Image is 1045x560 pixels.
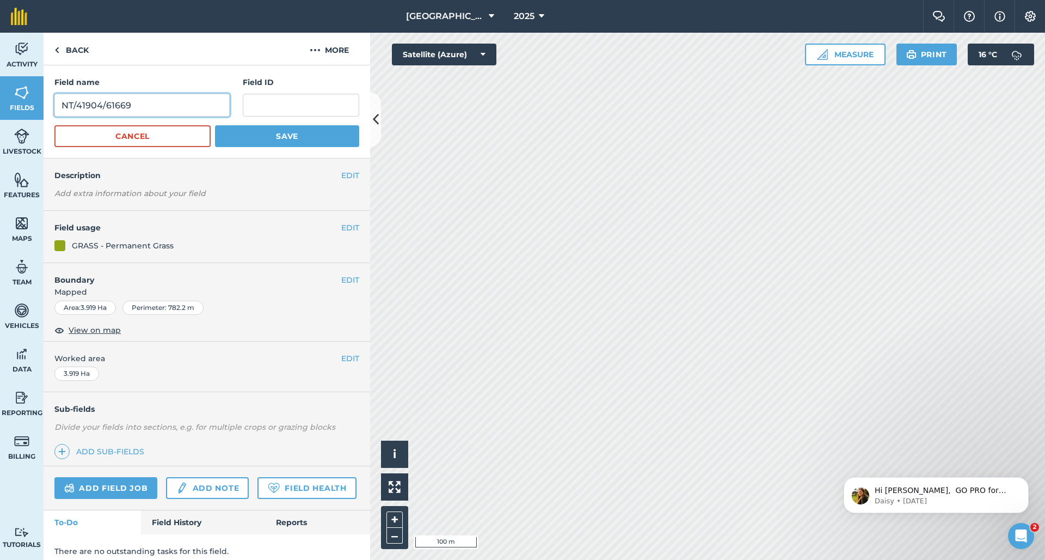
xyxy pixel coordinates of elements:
div: Perimeter : 782.2 m [122,301,204,315]
span: Mapped [44,286,370,298]
img: svg+xml;base64,PHN2ZyB4bWxucz0iaHR0cDovL3d3dy53My5vcmcvMjAwMC9zdmciIHdpZHRoPSIxOSIgaGVpZ2h0PSIyNC... [906,48,917,61]
img: svg+xml;base64,PHN2ZyB4bWxucz0iaHR0cDovL3d3dy53My5vcmcvMjAwMC9zdmciIHdpZHRoPSIxNCIgaGVpZ2h0PSIyNC... [58,445,66,458]
button: EDIT [341,352,359,364]
img: svg+xml;base64,PD94bWwgdmVyc2lvbj0iMS4wIiBlbmNvZGluZz0idXRmLTgiPz4KPCEtLSBHZW5lcmF0b3I6IEFkb2JlIE... [14,527,29,538]
img: svg+xml;base64,PD94bWwgdmVyc2lvbj0iMS4wIiBlbmNvZGluZz0idXRmLTgiPz4KPCEtLSBHZW5lcmF0b3I6IEFkb2JlIE... [14,433,29,449]
span: 16 ° C [979,44,997,65]
em: Add extra information about your field [54,188,206,198]
img: Four arrows, one pointing top left, one top right, one bottom right and the last bottom left [389,481,401,493]
a: Field Health [257,477,356,499]
img: Two speech bubbles overlapping with the left bubble in the forefront [932,11,945,22]
button: Save [215,125,359,147]
span: 2 [1030,523,1039,532]
img: svg+xml;base64,PD94bWwgdmVyc2lvbj0iMS4wIiBlbmNvZGluZz0idXRmLTgiPz4KPCEtLSBHZW5lcmF0b3I6IEFkb2JlIE... [64,482,75,495]
a: To-Do [44,510,141,534]
a: Field History [141,510,265,534]
button: Satellite (Azure) [392,44,496,65]
span: 2025 [514,10,534,23]
iframe: Intercom live chat [1008,523,1034,549]
h4: Field ID [243,76,359,88]
img: svg+xml;base64,PD94bWwgdmVyc2lvbj0iMS4wIiBlbmNvZGluZz0idXRmLTgiPz4KPCEtLSBHZW5lcmF0b3I6IEFkb2JlIE... [176,482,188,495]
img: svg+xml;base64,PHN2ZyB4bWxucz0iaHR0cDovL3d3dy53My5vcmcvMjAwMC9zdmciIHdpZHRoPSIyMCIgaGVpZ2h0PSIyNC... [310,44,321,57]
h4: Sub-fields [44,403,370,415]
span: Worked area [54,352,359,364]
div: Area : 3.919 Ha [54,301,116,315]
img: svg+xml;base64,PHN2ZyB4bWxucz0iaHR0cDovL3d3dy53My5vcmcvMjAwMC9zdmciIHdpZHRoPSI5IiBoZWlnaHQ9IjI0Ii... [54,44,59,57]
img: A cog icon [1024,11,1037,22]
a: Add field job [54,477,157,499]
button: EDIT [341,274,359,286]
img: svg+xml;base64,PD94bWwgdmVyc2lvbj0iMS4wIiBlbmNvZGluZz0idXRmLTgiPz4KPCEtLSBHZW5lcmF0b3I6IEFkb2JlIE... [14,259,29,275]
img: svg+xml;base64,PHN2ZyB4bWxucz0iaHR0cDovL3d3dy53My5vcmcvMjAwMC9zdmciIHdpZHRoPSIxOCIgaGVpZ2h0PSIyNC... [54,324,64,337]
span: i [393,447,396,461]
img: Ruler icon [817,49,828,60]
p: There are no outstanding tasks for this field. [54,545,359,557]
img: svg+xml;base64,PHN2ZyB4bWxucz0iaHR0cDovL3d3dy53My5vcmcvMjAwMC9zdmciIHdpZHRoPSI1NiIgaGVpZ2h0PSI2MC... [14,172,29,188]
div: GRASS - Permanent Grass [72,240,174,252]
img: svg+xml;base64,PD94bWwgdmVyc2lvbj0iMS4wIiBlbmNvZGluZz0idXRmLTgiPz4KPCEtLSBHZW5lcmF0b3I6IEFkb2JlIE... [14,346,29,362]
button: 16 °C [968,44,1034,65]
h4: Field usage [54,222,341,234]
img: svg+xml;base64,PD94bWwgdmVyc2lvbj0iMS4wIiBlbmNvZGluZz0idXRmLTgiPz4KPCEtLSBHZW5lcmF0b3I6IEFkb2JlIE... [14,128,29,144]
button: Measure [805,44,886,65]
img: fieldmargin Logo [11,8,27,25]
img: svg+xml;base64,PD94bWwgdmVyc2lvbj0iMS4wIiBlbmNvZGluZz0idXRmLTgiPz4KPCEtLSBHZW5lcmF0b3I6IEFkb2JlIE... [1006,44,1028,65]
div: 3.919 Ha [54,367,99,381]
img: svg+xml;base64,PHN2ZyB4bWxucz0iaHR0cDovL3d3dy53My5vcmcvMjAwMC9zdmciIHdpZHRoPSI1NiIgaGVpZ2h0PSI2MC... [14,84,29,101]
a: Reports [265,510,370,534]
button: View on map [54,324,121,337]
h4: Boundary [44,263,341,286]
button: EDIT [341,169,359,181]
a: Add sub-fields [54,444,149,459]
a: Add note [166,477,249,499]
img: svg+xml;base64,PD94bWwgdmVyc2lvbj0iMS4wIiBlbmNvZGluZz0idXRmLTgiPz4KPCEtLSBHZW5lcmF0b3I6IEFkb2JlIE... [14,389,29,406]
span: [GEOGRAPHIC_DATA] [406,10,484,23]
span: View on map [69,324,121,336]
img: svg+xml;base64,PHN2ZyB4bWxucz0iaHR0cDovL3d3dy53My5vcmcvMjAwMC9zdmciIHdpZHRoPSI1NiIgaGVpZ2h0PSI2MC... [14,215,29,232]
button: EDIT [341,222,359,234]
img: svg+xml;base64,PD94bWwgdmVyc2lvbj0iMS4wIiBlbmNvZGluZz0idXRmLTgiPz4KPCEtLSBHZW5lcmF0b3I6IEFkb2JlIE... [14,41,29,57]
img: svg+xml;base64,PD94bWwgdmVyc2lvbj0iMS4wIiBlbmNvZGluZz0idXRmLTgiPz4KPCEtLSBHZW5lcmF0b3I6IEFkb2JlIE... [14,302,29,319]
button: Cancel [54,125,211,147]
button: More [288,33,370,65]
em: Divide your fields into sections, e.g. for multiple crops or grazing blocks [54,422,335,432]
button: – [386,528,403,544]
button: Print [896,44,957,65]
img: svg+xml;base64,PHN2ZyB4bWxucz0iaHR0cDovL3d3dy53My5vcmcvMjAwMC9zdmciIHdpZHRoPSIxNyIgaGVpZ2h0PSIxNy... [994,10,1005,23]
button: i [381,441,408,468]
img: A question mark icon [963,11,976,22]
h4: Field name [54,76,230,88]
h4: Description [54,169,359,181]
button: + [386,512,403,528]
iframe: Intercom notifications message [827,454,1045,531]
a: Back [44,33,100,65]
